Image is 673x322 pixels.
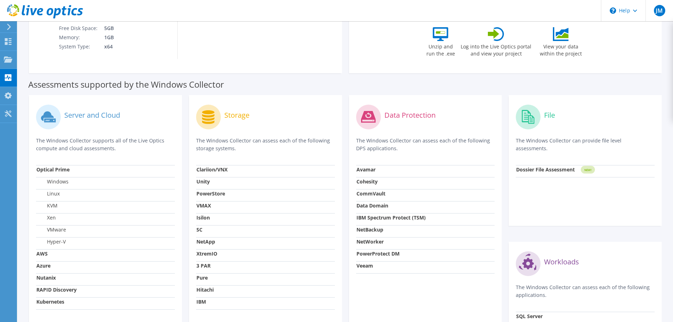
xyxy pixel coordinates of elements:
strong: PowerStore [196,190,225,197]
strong: NetBackup [356,226,383,233]
strong: Cohesity [356,178,378,185]
label: Hyper-V [36,238,66,245]
p: The Windows Collector supports all of the Live Optics compute and cloud assessments. [36,137,175,152]
strong: VMAX [196,202,211,209]
strong: XtremIO [196,250,217,257]
strong: Isilon [196,214,210,221]
strong: RAPID Discovery [36,286,77,293]
strong: 3 PAR [196,262,211,269]
td: 5GB [99,24,149,33]
label: View your data within the project [535,41,586,57]
strong: NetWorker [356,238,384,245]
strong: CommVault [356,190,385,197]
strong: Data Domain [356,202,388,209]
strong: Unity [196,178,210,185]
strong: NetApp [196,238,215,245]
strong: SC [196,226,202,233]
strong: AWS [36,250,48,257]
label: Unzip and run the .exe [424,41,457,57]
p: The Windows Collector can assess each of the following DPS applications. [356,137,495,152]
label: File [544,112,555,119]
strong: Avamar [356,166,376,173]
svg: \n [610,7,616,14]
strong: Optical Prime [36,166,70,173]
strong: PowerProtect DM [356,250,400,257]
label: Windows [36,178,69,185]
strong: IBM Spectrum Protect (TSM) [356,214,426,221]
label: Xen [36,214,56,221]
tspan: NEW! [584,168,591,172]
label: Log into the Live Optics portal and view your project [460,41,532,57]
strong: Dossier File Assessment [516,166,575,173]
strong: Clariion/VNX [196,166,228,173]
td: x64 [99,42,149,51]
p: The Windows Collector can provide file level assessments. [516,137,655,152]
strong: SQL Server [516,313,543,320]
label: Data Protection [384,112,436,119]
strong: IBM [196,298,206,305]
label: VMware [36,226,66,233]
strong: Kubernetes [36,298,64,305]
td: 1GB [99,33,149,42]
label: Linux [36,190,60,197]
strong: Pure [196,274,208,281]
label: Storage [224,112,249,119]
strong: Azure [36,262,51,269]
strong: Veeam [356,262,373,269]
strong: Nutanix [36,274,56,281]
label: Assessments supported by the Windows Collector [28,81,224,88]
td: Memory: [59,33,99,42]
strong: Hitachi [196,286,214,293]
td: System Type: [59,42,99,51]
p: The Windows Collector can assess each of the following applications. [516,283,655,299]
span: JM [654,5,665,16]
label: Workloads [544,258,579,265]
label: Server and Cloud [64,112,120,119]
p: The Windows Collector can assess each of the following storage systems. [196,137,335,152]
label: KVM [36,202,58,209]
td: Free Disk Space: [59,24,99,33]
